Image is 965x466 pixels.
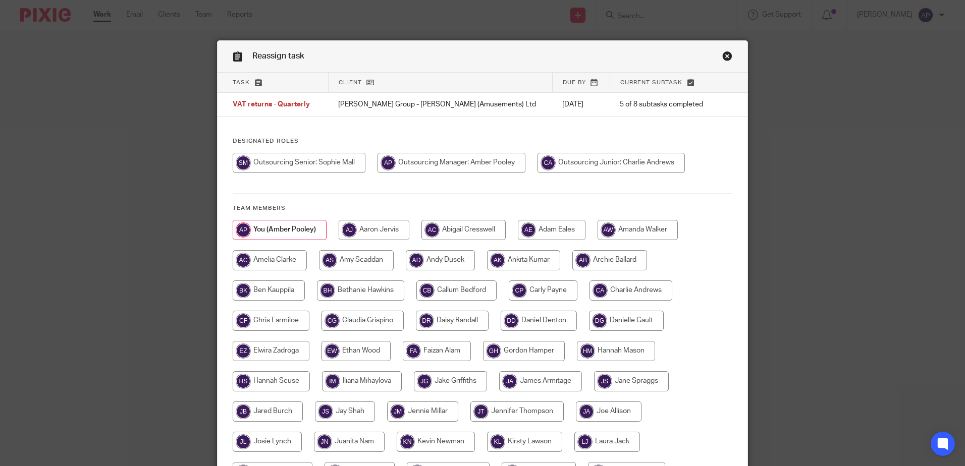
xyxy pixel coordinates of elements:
a: Close this dialog window [722,51,732,65]
span: Reassign task [252,52,304,60]
span: VAT returns - Quarterly [233,101,310,108]
p: [DATE] [562,99,600,109]
span: Due by [563,80,586,85]
span: Client [339,80,362,85]
span: Current subtask [620,80,682,85]
h4: Team members [233,204,732,212]
p: [PERSON_NAME] Group - [PERSON_NAME] (Amusements) Ltd [338,99,542,109]
td: 5 of 8 subtasks completed [610,93,716,117]
span: Task [233,80,250,85]
h4: Designated Roles [233,137,732,145]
